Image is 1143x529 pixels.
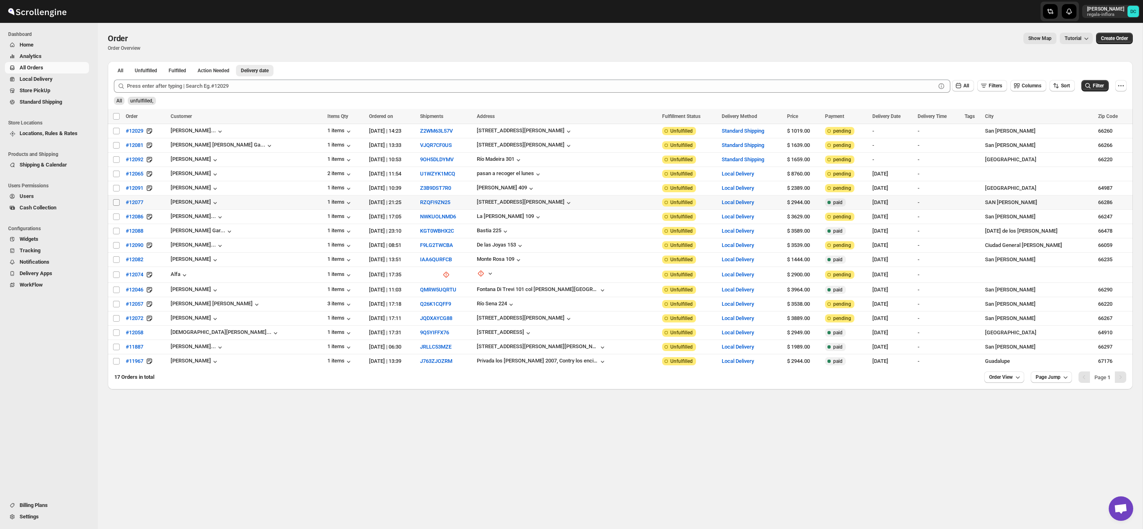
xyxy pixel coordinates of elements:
[193,65,234,76] button: ActionNeeded
[985,113,994,119] span: City
[872,141,913,149] div: -
[126,227,143,235] span: #12088
[420,344,451,350] button: JRLLC53MZE
[126,286,143,294] span: #12046
[420,171,455,177] button: U1WZYK1MCQ
[121,196,148,209] button: #12077
[121,312,148,325] button: #12072
[327,199,353,207] button: 1 items
[1087,12,1124,17] p: regala-inflora
[121,355,148,368] button: #11967
[1087,6,1124,12] p: [PERSON_NAME]
[477,184,535,193] button: [PERSON_NAME] 409
[126,256,143,264] span: #12082
[171,256,219,264] button: [PERSON_NAME]
[477,286,607,294] button: Fontana Di Trevi 101 col [PERSON_NAME][GEOGRAPHIC_DATA]
[825,113,844,119] span: Payment
[327,271,353,279] div: 1 items
[477,315,573,323] button: [STREET_ADDRESS][PERSON_NAME]
[20,247,40,253] span: Tracking
[327,358,353,366] button: 1 items
[121,210,148,223] button: #12086
[171,184,219,193] button: [PERSON_NAME]
[121,167,148,180] button: #12065
[872,184,913,192] div: [DATE]
[171,329,271,335] div: [DEMOGRAPHIC_DATA][PERSON_NAME]...
[369,170,415,178] div: [DATE] | 11:54
[662,113,700,119] span: Fulfillment Status
[477,300,515,309] button: Río Sena 224
[477,358,598,364] div: Privada los [PERSON_NAME] 2007, Contry los encinos
[722,301,754,307] button: Local Delivery
[108,45,140,51] p: Order Overview
[477,156,514,162] div: Río Madeira 301
[327,343,353,351] button: 1 items
[369,156,415,164] div: [DATE] | 10:53
[989,83,1002,89] span: Filters
[126,213,143,221] span: #12086
[872,198,913,207] div: [DATE]
[477,343,607,351] button: [STREET_ADDRESS][PERSON_NAME][PERSON_NAME]
[327,156,353,164] button: 1 items
[20,513,39,520] span: Settings
[164,65,191,76] button: Fulfilled
[121,253,148,266] button: #12082
[369,113,393,119] span: Ordered on
[8,151,92,158] span: Products and Shipping
[327,286,353,294] div: 1 items
[327,256,353,264] button: 1 items
[420,315,452,321] button: JQDXAYCG88
[171,227,233,236] button: [PERSON_NAME] Gar...
[171,170,219,178] button: [PERSON_NAME]
[420,185,451,191] button: Z3B9DST7R0
[171,156,219,164] button: [PERSON_NAME]
[1127,6,1139,17] span: DAVID CORONADO
[171,227,225,233] div: [PERSON_NAME] Gar...
[1065,36,1081,41] span: Tutorial
[327,242,353,250] button: 1 items
[171,142,274,150] button: [PERSON_NAME] [PERSON_NAME] Ga...
[787,170,821,178] div: $ 8760.00
[787,184,821,192] div: $ 2389.00
[5,191,89,202] button: Users
[477,329,532,337] button: [STREET_ADDRESS]
[20,76,53,82] span: Local Delivery
[7,1,68,22] img: ScrollEngine
[670,142,693,149] span: Unfulfilled
[171,213,216,219] div: [PERSON_NAME]...
[171,142,265,148] div: [PERSON_NAME] [PERSON_NAME] Ga...
[369,184,415,192] div: [DATE] | 10:39
[977,80,1007,91] button: Filters
[369,141,415,149] div: [DATE] | 13:33
[327,213,353,221] button: 1 items
[1101,35,1128,42] span: Create Order
[327,142,353,150] button: 1 items
[5,279,89,291] button: WorkFlow
[420,113,443,119] span: Shipments
[918,170,959,178] div: -
[420,156,454,162] button: 9OH5DLDYMV
[8,31,92,38] span: Dashboard
[127,80,936,93] input: Press enter after typing | Search Eg.#12029
[477,184,527,191] div: [PERSON_NAME] 409
[1130,9,1136,14] text: DC
[722,256,754,262] button: Local Delivery
[171,343,216,349] div: [PERSON_NAME]...
[963,83,969,89] span: All
[477,227,509,236] button: Bastia 225
[722,113,757,119] span: Delivery Method
[327,170,353,178] div: 2 items
[965,113,975,119] span: Tags
[420,128,453,134] button: Z2WM63L57V
[787,113,798,119] span: Price
[171,358,219,366] button: [PERSON_NAME]
[722,213,754,220] button: Local Delivery
[20,162,67,168] span: Shipping & Calendar
[477,170,534,176] div: pasan a recoger el lunes
[327,184,353,193] button: 1 items
[477,213,534,219] div: La [PERSON_NAME] 109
